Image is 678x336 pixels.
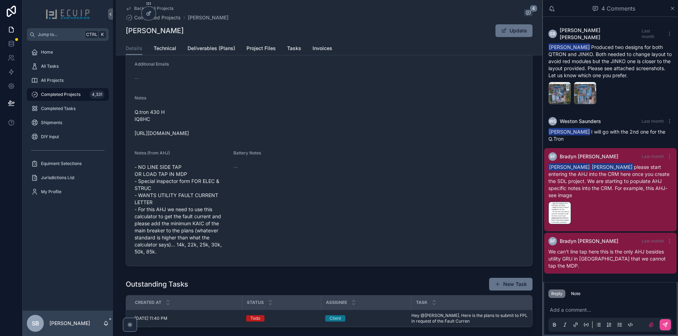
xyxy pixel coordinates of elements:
span: Notes (from AHJ) [135,150,170,155]
a: Deliverables (Plans) [188,42,235,56]
a: Client [325,315,407,322]
div: Note [571,291,581,297]
span: Jurisdictions List [41,175,75,181]
img: App logo [46,8,90,20]
a: Completed Tasks [27,102,109,115]
span: Completed Projects [41,92,81,97]
a: DIY Input [27,130,109,143]
span: Tasks [287,45,301,52]
span: Status [247,300,264,305]
span: Last month [642,118,664,124]
h1: [PERSON_NAME] [126,26,184,36]
span: [PERSON_NAME] [548,163,590,171]
a: Tasks [287,42,301,56]
div: Client [329,315,341,322]
a: Completed Projects [126,14,181,21]
span: Last month [642,238,664,244]
span: [DATE] 11:40 PM [135,316,167,321]
h1: Outstanding Tasks [126,279,188,289]
a: Todo [246,315,317,322]
div: scrollable content [23,41,113,207]
span: SB [32,319,39,328]
p: [PERSON_NAME] [49,320,90,327]
button: 4 [524,9,533,18]
span: Q.tron 430 H IQ8HC [URL][DOMAIN_NAME] [135,109,524,137]
span: Details [126,45,142,52]
span: K [100,32,105,37]
span: Assignee [326,300,347,305]
a: Back to All Projects [126,6,173,11]
span: Completed Tasks [41,106,76,111]
a: Invoices [313,42,332,56]
span: Invoices [313,45,332,52]
a: All Projects [27,74,109,87]
span: Produced two designs for both QTRON and JINKO. Both needed to change layout to avoid red modules ... [548,44,672,78]
button: Note [568,289,583,298]
span: Equiment Selections [41,161,82,166]
span: Weston Saunders [560,118,601,125]
span: Last month [642,28,654,39]
span: Last month [642,154,664,159]
span: 4 [530,5,537,12]
a: Home [27,46,109,59]
span: All Projects [41,78,64,83]
a: [DATE] 11:40 PM [135,316,238,321]
a: Hey @[PERSON_NAME]. Here is the plans to submit to FPL in request of the Fault Curren [411,313,528,324]
span: My Profile [41,189,61,195]
span: SB [550,31,555,37]
div: Todo [250,315,260,322]
span: [PERSON_NAME] [548,128,590,135]
span: Bradyn [PERSON_NAME] [560,153,618,160]
span: Back to All Projects [134,6,173,11]
button: Jump to...CtrlK [27,28,109,41]
span: [PERSON_NAME] [591,163,633,171]
span: Project Files [246,45,276,52]
button: Reply [548,289,565,298]
a: Project Files [246,42,276,56]
span: 4 Comments [601,4,635,13]
span: Deliverables (Plans) [188,45,235,52]
a: My Profile [27,185,109,198]
span: All Tasks [41,63,59,69]
span: We can't line tap here this is the only AHJ besides utility GRU in [GEOGRAPHIC_DATA] that we cann... [548,249,666,269]
span: Shipments [41,120,62,126]
span: Created at [135,300,161,305]
span: Jump to... [38,32,83,37]
span: - NO LINE SIDE TAP OR LOAD TAP IN MDP - Special inspector form FOR ELEC & STRUC - WANTS UTILITY F... [135,164,228,255]
span: [PERSON_NAME] [548,43,590,51]
span: Bradyn [PERSON_NAME] [560,238,618,245]
a: All Tasks [27,60,109,73]
div: 4,331 [90,90,105,99]
span: -- [233,164,238,171]
span: WS [549,118,556,124]
span: Task [416,300,428,305]
span: please start entering the AHJ into the CRM here once you create the SDL project. We are starting ... [548,164,670,198]
span: I will go with the 2nd one for the Q.Tron [548,129,665,142]
span: Home [41,49,53,55]
button: Update [495,24,533,37]
a: Equiment Selections [27,157,109,170]
span: BF [550,154,555,159]
span: Technical [154,45,176,52]
span: Additional Emails [135,61,169,67]
span: Ctrl [85,31,98,38]
span: DIY Input [41,134,59,140]
a: [PERSON_NAME] [188,14,228,21]
a: Shipments [27,116,109,129]
span: -- [135,75,139,82]
a: Details [126,42,142,55]
span: BF [550,238,555,244]
a: Completed Projects4,331 [27,88,109,101]
span: Notes [135,95,146,100]
span: [PERSON_NAME] [PERSON_NAME] [560,27,642,41]
button: New Task [489,278,533,291]
a: Jurisdictions List [27,171,109,184]
span: Completed Projects [134,14,181,21]
a: Technical [154,42,176,56]
span: Battery Notes [233,150,261,155]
